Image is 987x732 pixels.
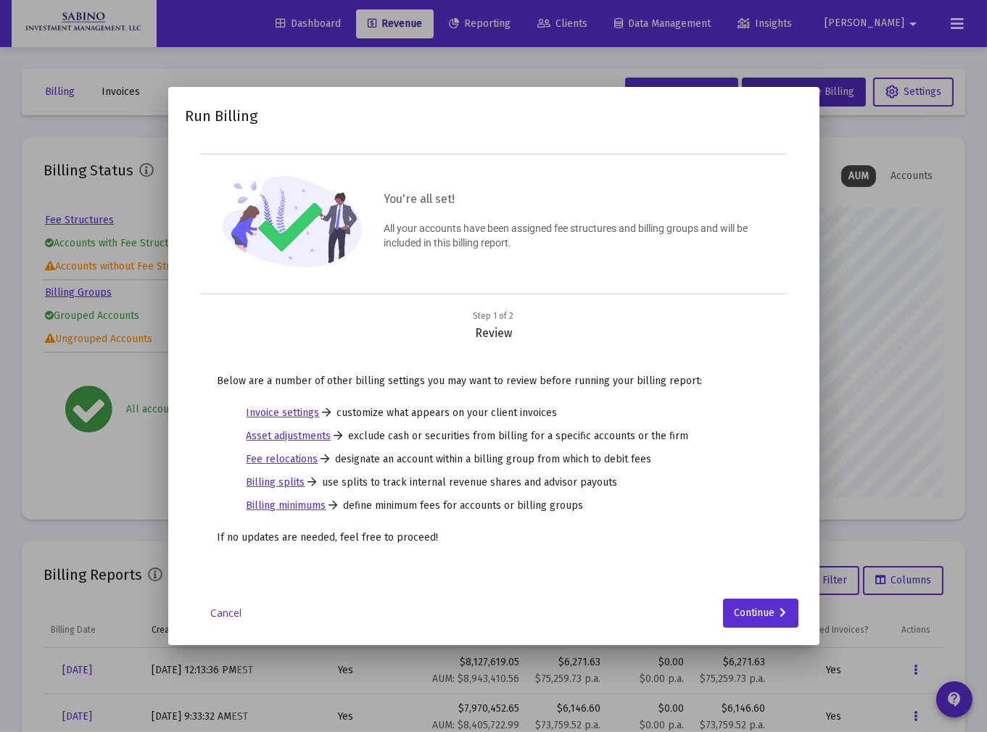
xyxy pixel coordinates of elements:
div: Continue [735,599,787,628]
h3: You're all set! [384,189,764,209]
p: All your accounts have been assigned fee structures and billing groups and will be included in th... [384,221,764,250]
li: customize what appears on your client invoices [247,406,741,420]
a: Invoice settings [247,406,320,420]
a: Cancel [190,606,263,620]
li: designate an account within a billing group from which to debit fees [247,452,741,467]
a: Billing minimums [247,499,326,513]
a: Billing splits [247,475,305,490]
li: define minimum fees for accounts or billing groups [247,499,741,513]
div: Review [203,309,785,341]
p: If no updates are needed, feel free to proceed! [218,531,770,545]
h2: Run Billing [186,104,258,128]
div: Step 1 of 2 [474,309,514,323]
li: use splits to track internal revenue shares and advisor payouts [247,475,741,490]
a: Fee relocations [247,452,318,467]
button: Continue [723,599,798,628]
p: Below are a number of other billing settings you may want to review before running your billing r... [218,374,770,388]
a: Asset adjustments [247,429,331,444]
img: confirmation [223,176,363,268]
li: exclude cash or securities from billing for a specific accounts or the firm [247,429,741,444]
